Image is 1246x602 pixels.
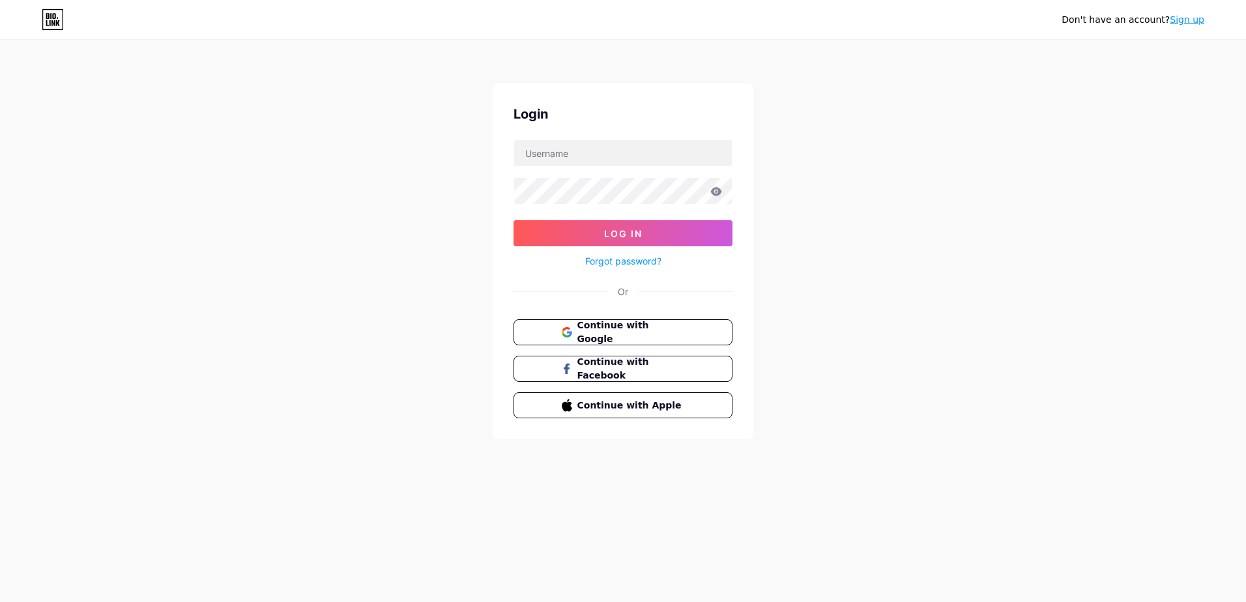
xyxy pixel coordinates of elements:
a: Forgot password? [585,254,661,268]
span: Continue with Google [577,319,685,346]
span: Continue with Apple [577,399,685,412]
button: Continue with Facebook [514,356,732,382]
a: Sign up [1170,14,1204,25]
div: Login [514,104,732,124]
button: Continue with Google [514,319,732,345]
div: Don't have an account? [1062,13,1204,27]
div: Or [618,285,628,298]
span: Continue with Facebook [577,355,685,382]
button: Log In [514,220,732,246]
button: Continue with Apple [514,392,732,418]
input: Username [514,140,732,166]
span: Log In [604,228,643,239]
